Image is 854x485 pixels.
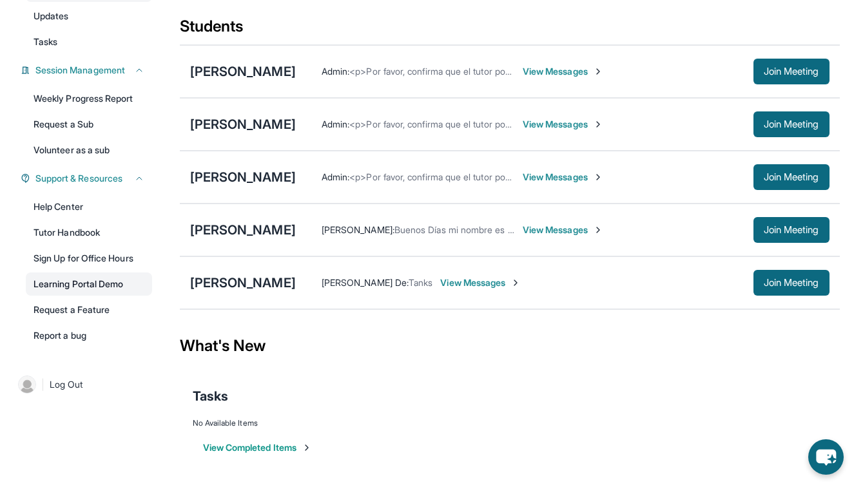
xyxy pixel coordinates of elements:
[26,272,152,296] a: Learning Portal Demo
[35,172,122,185] span: Support & Resources
[593,225,603,235] img: Chevron-Right
[190,168,296,186] div: [PERSON_NAME]
[764,68,819,75] span: Join Meeting
[523,223,603,236] span: View Messages
[764,279,819,287] span: Join Meeting
[593,172,603,182] img: Chevron-Right
[193,387,228,405] span: Tasks
[18,376,36,394] img: user-img
[753,217,830,243] button: Join Meeting
[349,119,826,129] span: <p>Por favor, confirma que el tutor podrá asistir a tu primera hora de reunión asignada antes de ...
[394,224,726,235] span: Buenos Días mi nombre es [PERSON_NAME] y soy la mamá de [PERSON_NAME]
[322,277,409,288] span: [PERSON_NAME] De :
[190,221,296,239] div: [PERSON_NAME]
[26,113,152,136] a: Request a Sub
[26,30,152,53] a: Tasks
[41,377,44,392] span: |
[764,173,819,181] span: Join Meeting
[30,172,144,185] button: Support & Resources
[322,224,394,235] span: [PERSON_NAME] :
[35,64,125,77] span: Session Management
[764,120,819,128] span: Join Meeting
[190,274,296,292] div: [PERSON_NAME]
[322,171,349,182] span: Admin :
[26,138,152,162] a: Volunteer as a sub
[753,111,830,137] button: Join Meeting
[753,270,830,296] button: Join Meeting
[409,277,432,288] span: Tanks
[30,64,144,77] button: Session Management
[193,418,827,428] div: No Available Items
[523,65,603,78] span: View Messages
[203,441,312,454] button: View Completed Items
[593,66,603,77] img: Chevron-Right
[593,119,603,129] img: Chevron-Right
[190,115,296,133] div: [PERSON_NAME]
[808,439,844,475] button: chat-button
[349,66,826,77] span: <p>Por favor, confirma que el tutor podrá asistir a tu primera hora de reunión asignada antes de ...
[26,298,152,321] a: Request a Feature
[322,66,349,77] span: Admin :
[349,171,826,182] span: <p>Por favor, confirma que el tutor podrá asistir a tu primera hora de reunión asignada antes de ...
[13,370,152,399] a: |Log Out
[510,278,521,288] img: Chevron-Right
[180,318,840,374] div: What's New
[753,164,830,190] button: Join Meeting
[26,195,152,218] a: Help Center
[26,87,152,110] a: Weekly Progress Report
[753,59,830,84] button: Join Meeting
[180,16,840,44] div: Students
[50,378,83,391] span: Log Out
[440,276,521,289] span: View Messages
[26,324,152,347] a: Report a bug
[523,118,603,131] span: View Messages
[34,35,57,48] span: Tasks
[764,226,819,234] span: Join Meeting
[523,171,603,184] span: View Messages
[322,119,349,129] span: Admin :
[26,221,152,244] a: Tutor Handbook
[26,247,152,270] a: Sign Up for Office Hours
[190,62,296,81] div: [PERSON_NAME]
[26,5,152,28] a: Updates
[34,10,69,23] span: Updates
